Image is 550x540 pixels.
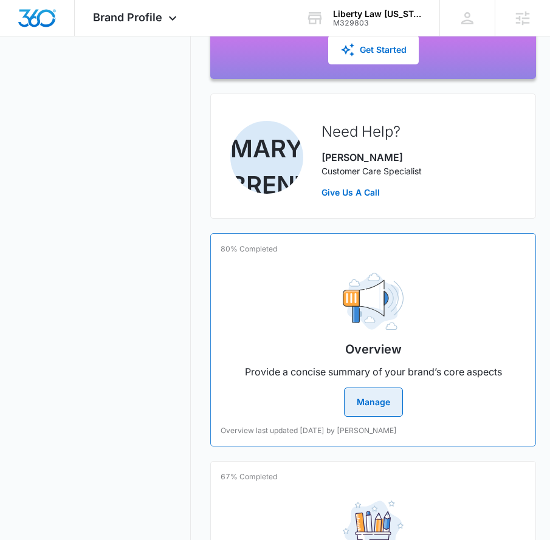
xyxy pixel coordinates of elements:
[221,471,277,482] p: 67% Completed
[321,165,422,177] p: Customer Care Specialist
[340,43,407,57] div: Get Started
[328,35,419,64] button: Get Started
[321,186,422,199] a: Give Us A Call
[245,364,502,379] p: Provide a concise summary of your brand’s core aspects
[344,388,403,417] button: Manage
[93,11,162,24] span: Brand Profile
[221,425,397,436] p: Overview last updated [DATE] by [PERSON_NAME]
[210,233,537,446] a: 80% CompletedOverviewProvide a concise summary of your brand’s core aspectsManageOverview last up...
[230,121,303,194] img: Mary Brenton
[345,340,402,358] h2: Overview
[321,121,422,143] h2: Need Help?
[333,19,422,27] div: account id
[333,9,422,19] div: account name
[221,244,277,255] p: 80% Completed
[321,150,422,165] p: [PERSON_NAME]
